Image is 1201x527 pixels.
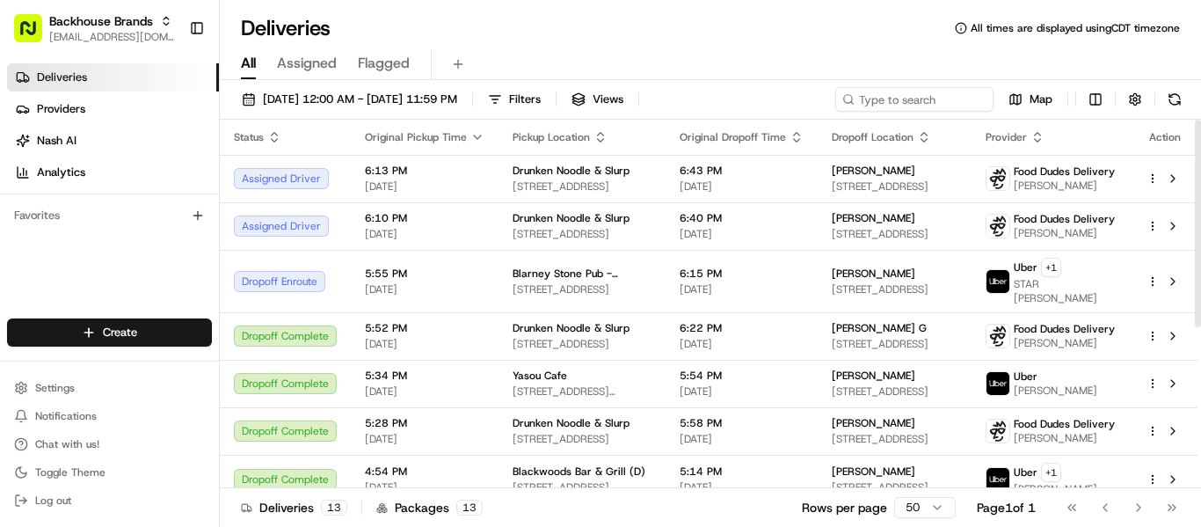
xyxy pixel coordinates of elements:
span: Toggle Theme [35,465,106,479]
span: Flagged [358,53,410,74]
img: food_dudes.png [986,325,1009,348]
span: Providers [37,101,85,117]
span: [PERSON_NAME] [1014,431,1115,445]
span: [STREET_ADDRESS] [832,384,957,399]
span: Original Pickup Time [365,130,467,144]
span: [DATE] [680,227,804,241]
span: Dropoff Location [832,130,913,144]
h1: Deliveries [241,14,331,42]
div: Deliveries [241,499,347,516]
span: [PERSON_NAME] [1014,384,1097,398]
span: Uber [1014,260,1037,274]
span: Status [234,130,264,144]
span: Drunken Noodle & Slurp [513,416,630,430]
span: [DATE] [365,282,484,296]
span: Create [103,325,137,340]
span: [DATE] 12:00 AM - [DATE] 11:59 PM [263,91,457,107]
button: Backhouse Brands [49,12,153,30]
div: Packages [376,499,483,516]
button: Views [564,87,631,112]
span: 6:43 PM [680,164,804,178]
span: [PERSON_NAME] [1014,226,1115,240]
img: uber-new-logo.jpeg [986,468,1009,491]
input: Type to search [835,87,994,112]
span: Original Dropoff Time [680,130,786,144]
span: [DATE] [680,179,804,194]
span: Food Dudes Delivery [1014,322,1115,336]
a: Providers [7,95,219,123]
span: [STREET_ADDRESS] [513,227,651,241]
span: 4:54 PM [365,465,484,479]
span: [DATE] [365,480,484,494]
span: [STREET_ADDRESS] [832,432,957,446]
span: 5:55 PM [365,267,484,281]
span: [DATE] [680,384,804,399]
span: Drunken Noodle & Slurp [513,321,630,335]
button: [DATE] 12:00 AM - [DATE] 11:59 PM [234,87,465,112]
p: Rows per page [802,499,887,516]
span: [PERSON_NAME] G [832,321,927,335]
span: Analytics [37,165,85,180]
div: 13 [456,500,483,516]
span: Chat with us! [35,437,99,451]
span: Assigned [277,53,337,74]
button: Chat with us! [7,432,212,457]
span: [STREET_ADDRESS] [513,432,651,446]
span: Nash AI [37,133,76,149]
span: Log out [35,494,71,508]
span: Food Dudes Delivery [1014,212,1115,226]
span: [DATE] [680,337,804,351]
span: [PERSON_NAME] [1014,482,1097,496]
span: [DATE] [365,179,484,194]
span: [PERSON_NAME] [832,164,915,178]
span: Notifications [35,409,97,423]
span: Provider [986,130,1027,144]
span: 6:10 PM [365,211,484,225]
span: Drunken Noodle & Slurp [513,211,630,225]
button: Settings [7,376,212,400]
button: [EMAIL_ADDRESS][DOMAIN_NAME] [49,30,175,44]
span: Blarney Stone Pub - [GEOGRAPHIC_DATA] [513,267,651,281]
span: Blackwoods Bar & Grill (D) [513,465,645,479]
span: [DATE] [365,384,484,399]
span: Uber [1014,370,1037,384]
button: Refresh [1162,87,1187,112]
span: [STREET_ADDRESS] [513,337,651,351]
a: Nash AI [7,127,219,155]
span: [PERSON_NAME] [832,416,915,430]
span: [STREET_ADDRESS] [513,179,651,194]
span: [PERSON_NAME] [832,267,915,281]
span: 5:14 PM [680,465,804,479]
span: 5:34 PM [365,369,484,383]
span: [STREET_ADDRESS] [513,480,651,494]
button: Create [7,318,212,347]
span: All times are displayed using CDT timezone [971,21,1180,35]
span: [DATE] [365,227,484,241]
span: [DATE] [680,432,804,446]
img: food_dudes.png [986,167,1009,190]
img: uber-new-logo.jpeg [986,372,1009,395]
span: [STREET_ADDRESS][PERSON_NAME] [513,384,651,399]
span: Drunken Noodle & Slurp [513,164,630,178]
span: 5:54 PM [680,369,804,383]
span: [STREET_ADDRESS] [832,282,957,296]
a: Deliveries [7,63,219,91]
button: Toggle Theme [7,460,212,485]
span: Food Dudes Delivery [1014,417,1115,431]
span: 5:28 PM [365,416,484,430]
span: 5:58 PM [680,416,804,430]
span: [DATE] [365,337,484,351]
span: 6:13 PM [365,164,484,178]
img: uber-new-logo.jpeg [986,270,1009,293]
span: Yasou Cafe [513,369,567,383]
span: [DATE] [365,432,484,446]
span: [STREET_ADDRESS] [832,337,957,351]
span: 6:15 PM [680,267,804,281]
button: Backhouse Brands[EMAIL_ADDRESS][DOMAIN_NAME] [7,7,182,49]
span: [PERSON_NAME] [832,369,915,383]
button: Map [1001,87,1060,112]
span: Uber [1014,465,1037,479]
span: [PERSON_NAME] [1014,336,1115,350]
